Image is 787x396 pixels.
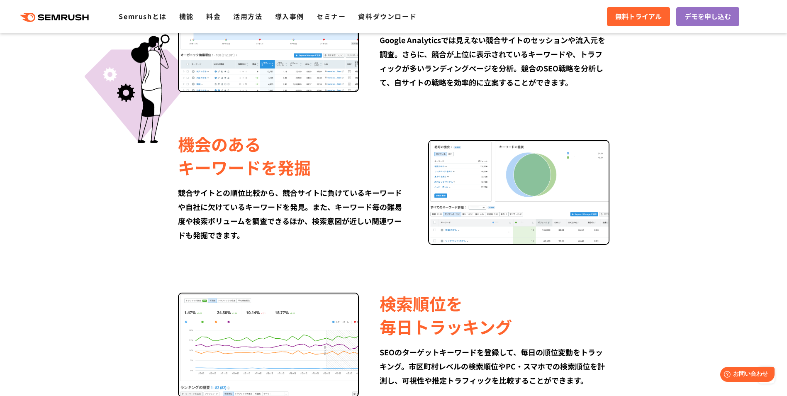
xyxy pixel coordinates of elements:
[275,11,304,21] a: 導入事例
[206,11,221,21] a: 料金
[380,292,609,338] div: 検索順位を 毎日トラッキング
[178,132,407,179] div: 機会のある キーワードを発掘
[713,364,778,387] iframe: Help widget launcher
[380,345,609,387] div: SEOのターゲットキーワードを登録して、毎日の順位変動をトラッキング。市区町村レベルの検索順位やPC・スマホでの検索順位を計測し、可視性や推定トラフィックを比較することができます。
[358,11,417,21] a: 資料ダウンロード
[380,33,609,89] div: Google Analyticsでは見えない競合サイトのセッションや流入元を調査。さらに、競合が上位に表示されているキーワードや、トラフィックが多いランディングページを分析。競合のSEO戦略を分...
[119,11,166,21] a: Semrushとは
[178,186,407,242] div: 競合サイトとの順位比較から、競合サイトに負けているキーワードや自社に欠けているキーワードを発見。また、キーワード毎の難易度や検索ボリュームを調査できるほか、検索意図が近しい関連ワードも発掘できます。
[317,11,346,21] a: セミナー
[607,7,670,26] a: 無料トライアル
[676,7,739,26] a: デモを申し込む
[233,11,262,21] a: 活用方法
[615,11,662,22] span: 無料トライアル
[179,11,194,21] a: 機能
[685,11,731,22] span: デモを申し込む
